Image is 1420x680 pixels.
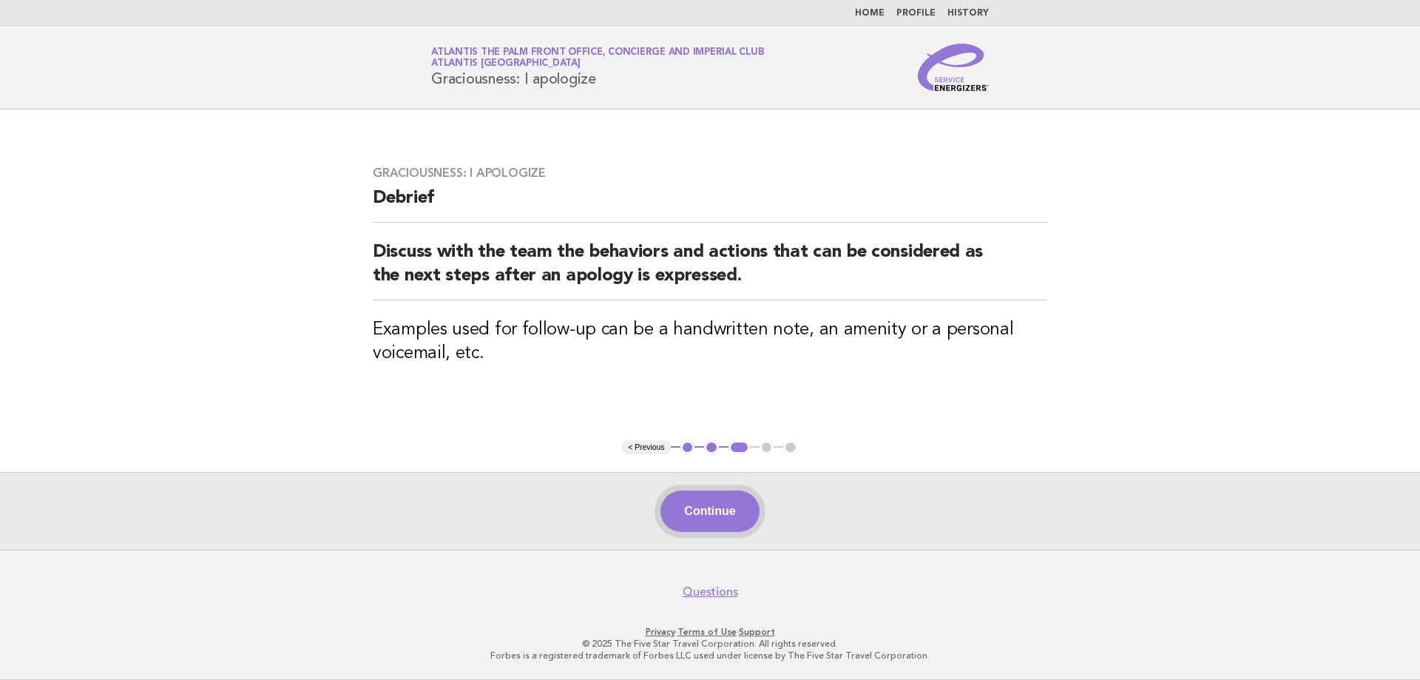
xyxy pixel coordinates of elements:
[257,650,1163,662] p: Forbes is a registered trademark of Forbes LLC used under license by The Five Star Travel Corpora...
[373,166,1047,181] h3: Graciousness: I apologize
[646,627,675,637] a: Privacy
[739,627,775,637] a: Support
[680,440,695,455] button: 1
[855,9,885,18] a: Home
[431,48,764,87] h1: Graciousness: I apologize
[896,9,936,18] a: Profile
[373,186,1047,223] h2: Debrief
[373,318,1047,366] h3: Examples used for follow-up can be a handwritten note, an amenity or a personal voicemail, etc.
[257,638,1163,650] p: © 2025 The Five Star Travel Corporation. All rights reserved.
[918,44,989,91] img: Service Energizers
[431,59,581,69] span: Atlantis [GEOGRAPHIC_DATA]
[431,47,764,68] a: Atlantis The Palm Front Office, Concierge and Imperial ClubAtlantis [GEOGRAPHIC_DATA]
[373,240,1047,300] h2: Discuss with the team the behaviors and actions that can be considered as the next steps after an...
[660,491,759,532] button: Continue
[704,440,719,455] button: 2
[622,440,670,455] button: < Previous
[947,9,989,18] a: History
[683,585,738,599] a: Questions
[257,626,1163,638] p: · ·
[677,627,737,637] a: Terms of Use
[728,440,750,455] button: 3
